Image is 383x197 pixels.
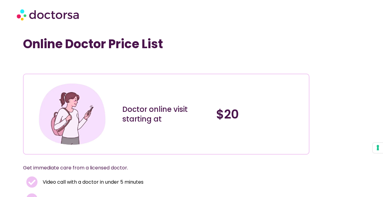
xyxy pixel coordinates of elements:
[23,37,309,51] h1: Online Doctor Price List
[37,79,107,149] img: Illustration depicting a young woman in a casual outfit, engaged with her smartphone. She has a p...
[41,178,144,186] span: Video call with a doctor in under 5 minutes
[23,164,295,172] p: Get immediate care from a licensed doctor.
[216,107,304,122] h4: $20
[26,60,117,68] iframe: Customer reviews powered by Trustpilot
[122,105,210,124] div: Doctor online visit starting at
[373,143,383,153] button: Your consent preferences for tracking technologies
